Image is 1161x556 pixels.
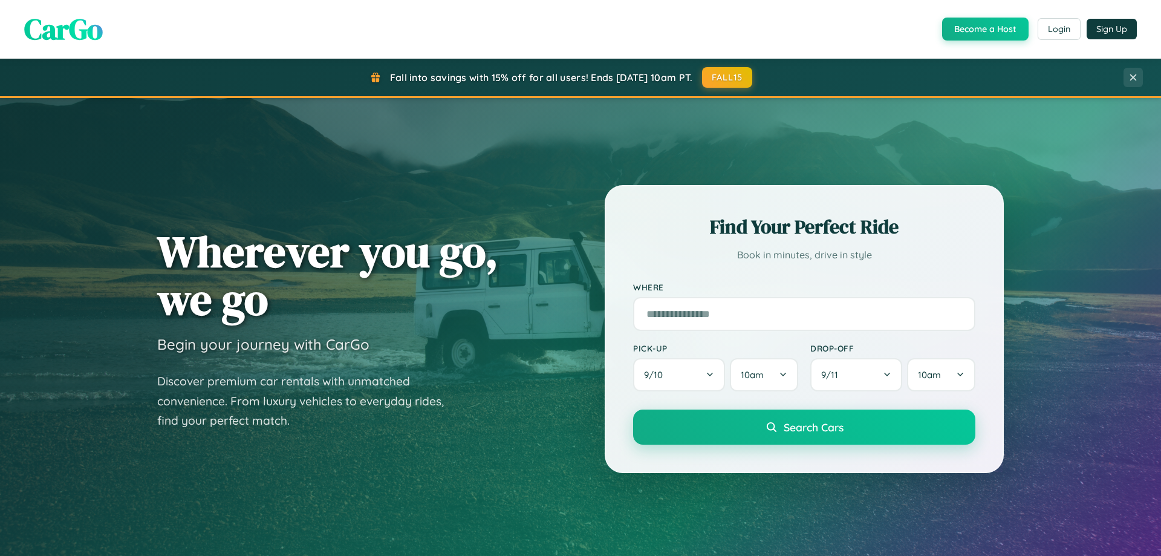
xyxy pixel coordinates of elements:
[633,343,798,353] label: Pick-up
[157,227,498,323] h1: Wherever you go, we go
[810,358,902,391] button: 9/11
[730,358,798,391] button: 10am
[821,369,844,381] span: 9 / 11
[644,369,669,381] span: 9 / 10
[1038,18,1081,40] button: Login
[918,369,941,381] span: 10am
[633,214,975,240] h2: Find Your Perfect Ride
[633,358,725,391] button: 9/10
[702,67,753,88] button: FALL15
[157,371,460,431] p: Discover premium car rentals with unmatched convenience. From luxury vehicles to everyday rides, ...
[24,9,103,49] span: CarGo
[633,282,975,292] label: Where
[942,18,1029,41] button: Become a Host
[1087,19,1137,39] button: Sign Up
[810,343,975,353] label: Drop-off
[157,335,369,353] h3: Begin your journey with CarGo
[633,410,975,445] button: Search Cars
[390,71,693,83] span: Fall into savings with 15% off for all users! Ends [DATE] 10am PT.
[633,246,975,264] p: Book in minutes, drive in style
[741,369,764,381] span: 10am
[784,420,844,434] span: Search Cars
[907,358,975,391] button: 10am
